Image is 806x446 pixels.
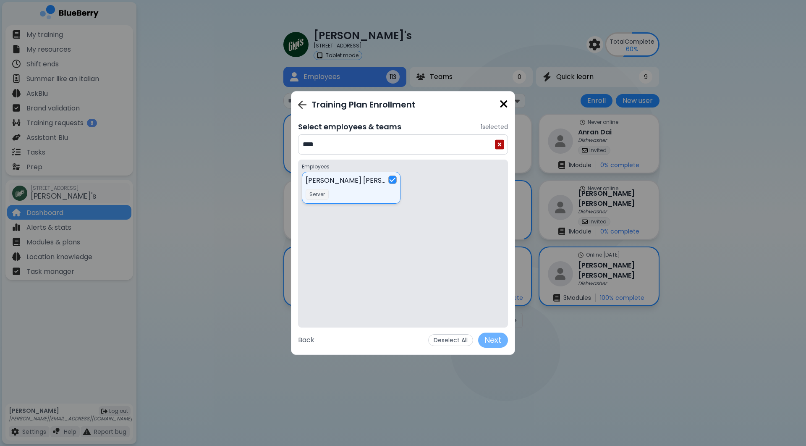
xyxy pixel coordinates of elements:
[428,334,473,346] button: Deselect All
[495,139,504,150] img: clear search
[302,163,504,170] p: Employees
[390,176,395,183] img: check
[500,98,508,110] img: close icon
[298,100,306,109] img: Go back
[478,333,508,348] button: Next
[481,123,508,131] p: 1 selected
[298,333,314,348] button: Back
[306,176,388,186] p: [PERSON_NAME] [PERSON_NAME]
[298,121,401,133] p: Select employees & teams
[309,191,325,198] p: Server
[311,98,416,111] p: Training Plan Enrollment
